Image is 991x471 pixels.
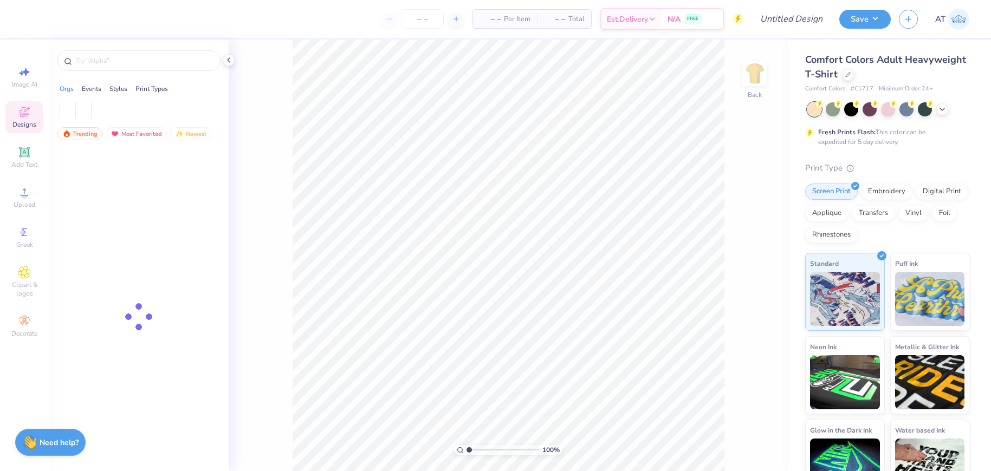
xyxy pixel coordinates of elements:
[542,445,560,455] span: 100 %
[504,14,530,25] span: Per Item
[744,63,766,84] img: Back
[40,437,79,448] strong: Need help?
[5,280,43,298] span: Clipart & logos
[810,341,837,352] span: Neon Ink
[170,127,211,140] div: Newest
[12,80,37,89] span: Image AI
[805,205,848,221] div: Applique
[810,272,880,326] img: Standard
[895,424,945,436] span: Water based Ink
[748,90,762,100] div: Back
[935,13,945,25] span: AT
[60,84,74,94] div: Orgs
[879,84,933,94] span: Minimum Order: 24 +
[935,9,969,30] a: AT
[62,130,71,138] img: trending.gif
[75,55,213,66] input: Try "Alpha"
[135,84,168,94] div: Print Types
[82,84,101,94] div: Events
[852,205,895,221] div: Transfers
[568,14,585,25] span: Total
[916,184,968,200] div: Digital Print
[11,329,37,338] span: Decorate
[752,8,831,30] input: Untitled Design
[810,355,880,409] img: Neon Ink
[14,200,35,209] span: Upload
[106,127,167,140] div: Most Favorited
[895,258,918,269] span: Puff Ink
[839,10,891,29] button: Save
[805,84,845,94] span: Comfort Colors
[851,84,873,94] span: # C1717
[607,14,648,25] span: Est. Delivery
[16,240,33,249] span: Greek
[687,15,698,23] span: FREE
[948,9,969,30] img: Ankitha Test
[57,127,102,140] div: Trending
[818,127,951,147] div: This color can be expedited for 5 day delivery.
[479,14,501,25] span: – –
[810,424,872,436] span: Glow in the Dark Ink
[932,205,957,221] div: Foil
[805,227,858,243] div: Rhinestones
[109,84,127,94] div: Styles
[818,128,876,136] strong: Fresh Prints Flash:
[12,120,36,129] span: Designs
[805,162,969,174] div: Print Type
[805,53,966,81] span: Comfort Colors Adult Heavyweight T-Shirt
[11,160,37,169] span: Add Text
[668,14,681,25] span: N/A
[175,130,184,138] img: Newest.gif
[111,130,119,138] img: most_fav.gif
[895,355,965,409] img: Metallic & Glitter Ink
[543,14,565,25] span: – –
[861,184,912,200] div: Embroidery
[898,205,929,221] div: Vinyl
[895,341,959,352] span: Metallic & Glitter Ink
[895,272,965,326] img: Puff Ink
[401,9,444,29] input: – –
[810,258,839,269] span: Standard
[805,184,858,200] div: Screen Print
